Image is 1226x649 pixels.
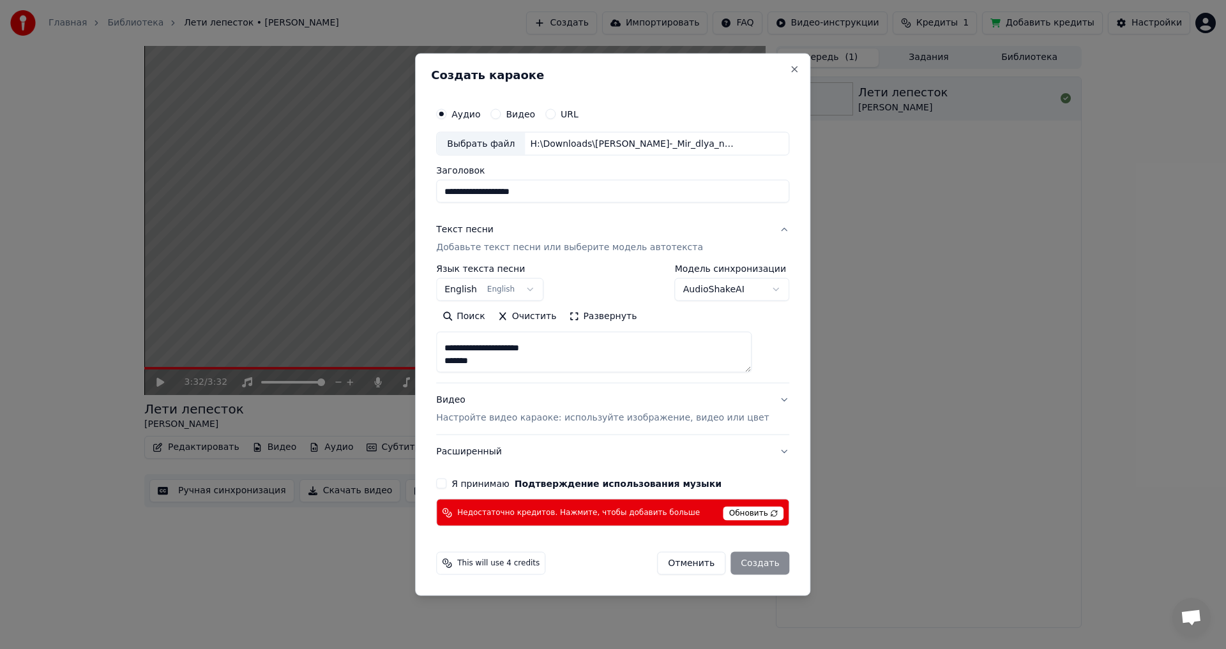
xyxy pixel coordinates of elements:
p: Добавьте текст песни или выберите модель автотекста [436,241,703,254]
label: Аудио [451,109,480,118]
span: Недостаточно кредитов. Нажмите, чтобы добавить больше [457,507,700,518]
button: Развернуть [563,306,643,327]
button: Отменить [657,552,725,575]
button: Я принимаю [515,479,722,488]
button: Расширенный [436,435,789,468]
p: Настройте видео караоке: используйте изображение, видео или цвет [436,412,769,424]
label: Модель синхронизации [675,264,790,273]
span: Обновить [723,507,784,521]
button: Поиск [436,306,491,327]
label: Язык текста песни [436,264,543,273]
div: H:\Downloads\[PERSON_NAME]-_Mir_dlya_nas_79342339.mp3 [525,137,742,150]
button: Текст песниДобавьте текст песни или выберите модель автотекста [436,213,789,264]
div: Выбрать файл [437,132,525,155]
div: Текст песниДобавьте текст песни или выберите модель автотекста [436,264,789,383]
div: Видео [436,394,769,424]
label: Я принимаю [451,479,722,488]
h2: Создать караоке [431,69,794,80]
label: URL [561,109,579,118]
button: Очистить [492,306,563,327]
label: Заголовок [436,166,789,175]
div: Текст песни [436,223,494,236]
button: ВидеоНастройте видео караоке: используйте изображение, видео или цвет [436,384,789,435]
span: This will use 4 credits [457,558,540,569]
label: Видео [506,109,535,118]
